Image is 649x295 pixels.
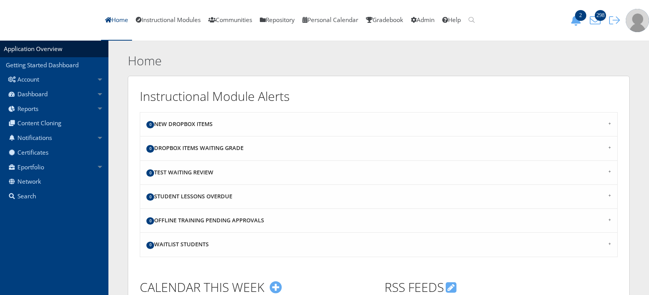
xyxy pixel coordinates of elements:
[4,45,62,53] a: Application Overview
[270,281,282,293] i: Create Event
[146,145,154,152] span: 0
[146,217,154,225] span: 0
[146,144,611,152] h4: Dropbox Items Waiting Grade
[587,15,606,26] button: 298
[146,240,611,249] h4: Waitlist Students
[595,10,606,21] span: 298
[146,193,611,201] h4: Student Lessons Overdue
[146,169,154,177] span: 0
[568,16,587,24] a: 2
[146,217,611,225] h4: Offline Training Pending Approvals
[146,120,611,128] h4: New Dropbox Items
[128,52,519,70] h2: Home
[146,169,611,177] h4: Test Waiting Review
[575,10,586,21] span: 2
[568,15,587,26] button: 2
[146,193,154,201] span: 0
[140,88,618,105] h2: Instructional Module Alerts
[146,242,154,249] span: 0
[626,9,649,32] img: user-profile-default-picture.png
[146,121,154,128] span: 0
[587,16,606,24] a: 298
